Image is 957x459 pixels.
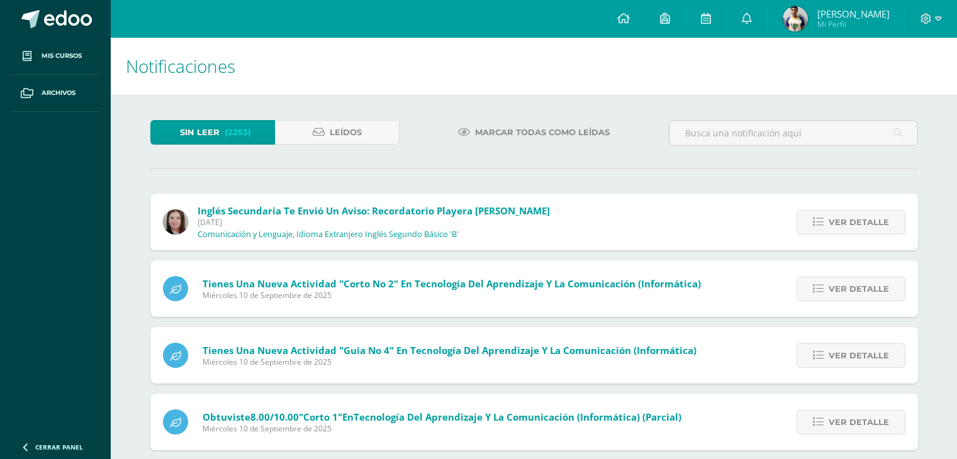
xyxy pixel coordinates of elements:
[35,443,83,451] span: Cerrar panel
[198,204,550,217] span: Inglés Secundaria te envió un aviso: Recordatorio Playera [PERSON_NAME]
[783,6,808,31] img: 7b158694a896e83956a0abecef12d554.png
[126,54,235,78] span: Notificaciones
[225,121,251,144] span: (2253)
[275,120,400,145] a: Leídos
[817,8,890,20] span: [PERSON_NAME]
[354,411,681,423] span: Tecnología del Aprendizaje y la Comunicación (Informática) (Parcial)
[250,411,299,423] span: 8.00/10.00
[299,411,342,423] span: "Corto 1"
[150,120,275,145] a: Sin leer(2253)
[829,344,889,367] span: Ver detalle
[669,121,917,145] input: Busca una notificación aquí
[163,209,188,235] img: 8af0450cf43d44e38c4a1497329761f3.png
[829,277,889,301] span: Ver detalle
[42,88,76,98] span: Archivos
[203,423,681,434] span: Miércoles 10 de Septiembre de 2025
[10,75,101,112] a: Archivos
[817,19,890,30] span: Mi Perfil
[475,121,610,144] span: Marcar todas como leídas
[442,120,625,145] a: Marcar todas como leídas
[203,344,697,357] span: Tienes una nueva actividad "Guia No 4" En Tecnología del Aprendizaje y la Comunicación (Informática)
[180,121,220,144] span: Sin leer
[829,211,889,234] span: Ver detalle
[203,357,697,367] span: Miércoles 10 de Septiembre de 2025
[829,411,889,434] span: Ver detalle
[203,290,701,301] span: Miércoles 10 de Septiembre de 2025
[203,277,701,290] span: Tienes una nueva actividad "Corto No 2" En Tecnología del Aprendizaje y la Comunicación (Informát...
[198,229,459,240] p: Comunicación y Lenguaje, Idioma Extranjero Inglés Segundo Básico 'B'
[330,121,362,144] span: Leídos
[203,411,681,423] span: Obtuviste en
[42,51,82,61] span: Mis cursos
[10,38,101,75] a: Mis cursos
[198,217,550,228] span: [DATE]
